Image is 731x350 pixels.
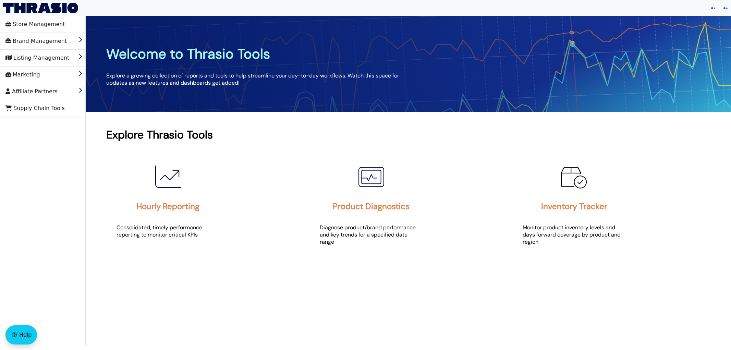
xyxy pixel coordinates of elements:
a: Hourly Reporting IconHourly ReportingConsolidated, timely performance reporting to monitor critic... [106,149,308,254]
img: Thrasio Logo [3,3,78,13]
h2: Hourly Reporting [136,201,199,212]
h1: Welcome to Thrasio Tools [106,45,409,63]
span: Affiliate Partners [5,86,58,97]
h2: Inventory Tracker [541,201,607,212]
p: Explore a growing collection of reports and tools to help streamline your day-to-day workflows. W... [106,72,409,86]
h2: Product Diagnostics [333,201,410,212]
span: Supply Chain Tools [5,103,65,114]
h1: Explore Thrasio Tools [106,128,710,142]
img: Product Diagnostics Icon [354,160,388,194]
span: Help [19,331,32,339]
p: Diagnose product/brand performance and key trends for a specified date range [320,224,423,245]
span: Store Management [5,19,65,30]
span: Marketing [5,69,40,80]
span: Listing Management [5,52,69,63]
button: Help floatingactionbutton [5,325,37,345]
img: Inventory Tracker Icon [557,160,591,194]
a: Product Diagnostics IconProduct DiagnosticsDiagnose product/brand performance and key trends for ... [309,149,511,261]
p: Consolidated, timely performance reporting to monitor critical KPIs [117,224,219,238]
img: Hourly Reporting Icon [151,160,185,194]
a: Inventory Tracker IconInventory TrackerMonitor product inventory levels and days forward coverage... [512,149,714,261]
span: Brand Management [5,36,67,47]
p: Monitor product inventory levels and days forward coverage by product and region [523,224,625,245]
